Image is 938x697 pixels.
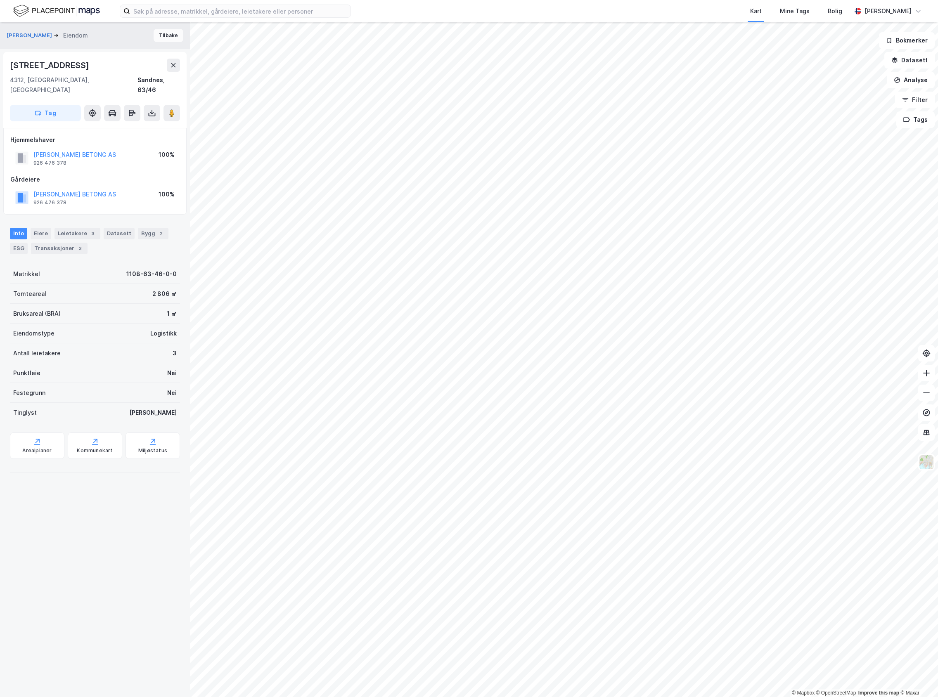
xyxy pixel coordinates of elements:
[10,175,180,184] div: Gårdeiere
[879,32,935,49] button: Bokmerker
[104,228,135,239] div: Datasett
[137,75,180,95] div: Sandnes, 63/46
[154,29,183,42] button: Tilbake
[858,690,899,696] a: Improve this map
[897,657,938,697] iframe: Chat Widget
[865,6,912,16] div: [PERSON_NAME]
[13,309,61,319] div: Bruksareal (BRA)
[138,447,167,454] div: Miljøstatus
[10,243,28,254] div: ESG
[887,72,935,88] button: Analyse
[22,447,52,454] div: Arealplaner
[13,368,40,378] div: Punktleie
[10,59,91,72] div: [STREET_ADDRESS]
[167,388,177,398] div: Nei
[828,6,842,16] div: Bolig
[13,328,54,338] div: Eiendomstype
[13,4,100,18] img: logo.f888ab2527a4732fd821a326f86c7f29.svg
[157,229,165,238] div: 2
[76,244,84,253] div: 3
[10,105,81,121] button: Tag
[31,243,88,254] div: Transaksjoner
[33,160,66,166] div: 926 476 378
[173,348,177,358] div: 3
[13,289,46,299] div: Tomteareal
[130,5,351,17] input: Søk på adresse, matrikkel, gårdeiere, leietakere eller personer
[159,189,175,199] div: 100%
[919,454,934,470] img: Z
[10,135,180,145] div: Hjemmelshaver
[33,199,66,206] div: 926 476 378
[780,6,810,16] div: Mine Tags
[13,408,37,418] div: Tinglyst
[750,6,762,16] div: Kart
[77,447,113,454] div: Kommunekart
[13,269,40,279] div: Matrikkel
[884,52,935,69] button: Datasett
[167,368,177,378] div: Nei
[167,309,177,319] div: 1 ㎡
[138,228,168,239] div: Bygg
[7,31,54,40] button: [PERSON_NAME]
[792,690,815,696] a: Mapbox
[896,111,935,128] button: Tags
[54,228,100,239] div: Leietakere
[152,289,177,299] div: 2 806 ㎡
[129,408,177,418] div: [PERSON_NAME]
[13,388,45,398] div: Festegrunn
[126,269,177,279] div: 1108-63-46-0-0
[895,92,935,108] button: Filter
[10,228,27,239] div: Info
[13,348,61,358] div: Antall leietakere
[159,150,175,160] div: 100%
[10,75,137,95] div: 4312, [GEOGRAPHIC_DATA], [GEOGRAPHIC_DATA]
[89,229,97,238] div: 3
[897,657,938,697] div: Kontrollprogram for chat
[63,31,88,40] div: Eiendom
[816,690,856,696] a: OpenStreetMap
[31,228,51,239] div: Eiere
[150,328,177,338] div: Logistikk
